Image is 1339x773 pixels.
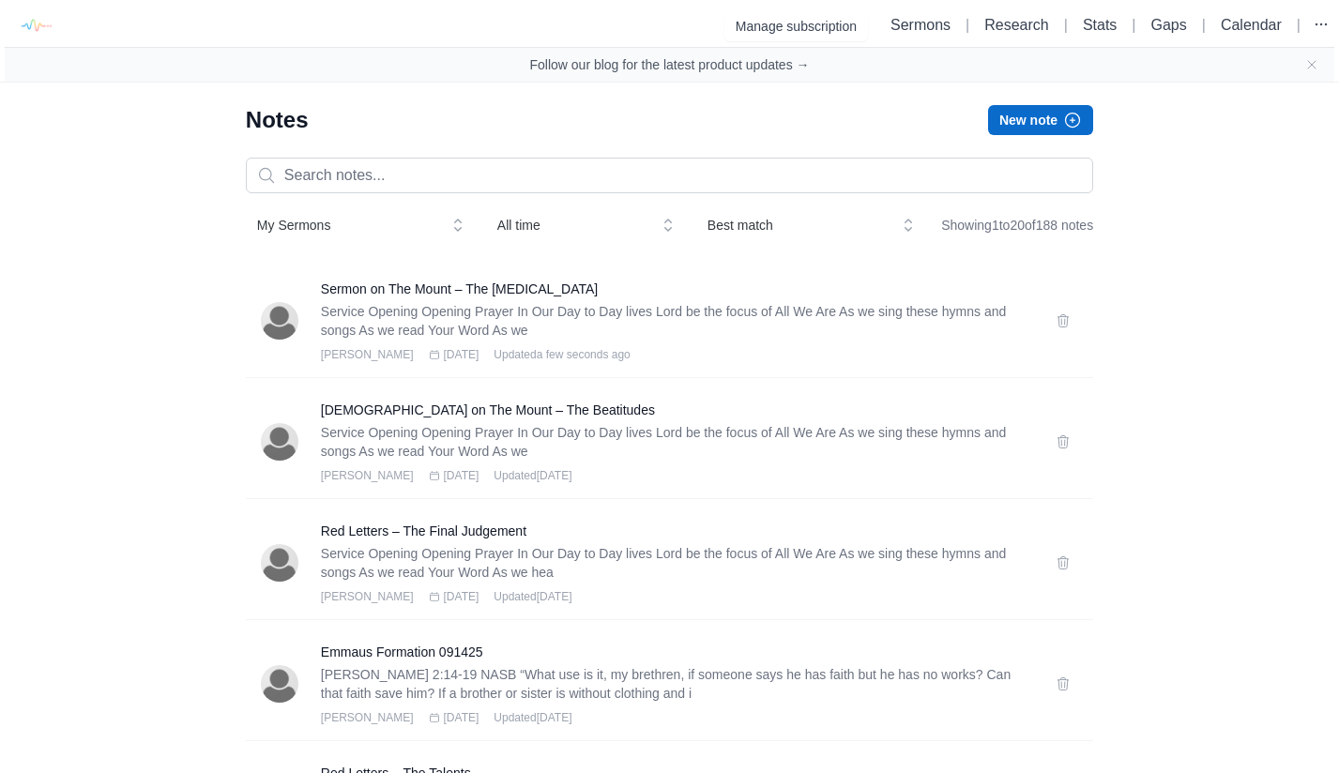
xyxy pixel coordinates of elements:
[890,17,951,33] a: Sermons
[1304,57,1319,72] button: Close banner
[261,544,298,582] img: Jack Mason
[494,347,630,362] span: Updated a few seconds ago
[321,589,414,604] span: [PERSON_NAME]
[1289,14,1308,37] li: |
[497,216,647,235] span: All time
[261,665,298,703] img: Jack Mason
[321,710,414,725] span: [PERSON_NAME]
[321,401,1033,419] a: [DEMOGRAPHIC_DATA] on The Mount – The Beatitudes
[1194,14,1213,37] li: |
[941,208,1093,242] div: Showing 1 to 20 of 188 notes
[246,158,1093,193] input: Search notes...
[246,208,475,242] button: My Sermons
[494,710,571,725] span: Updated [DATE]
[1057,14,1075,37] li: |
[1245,679,1316,750] iframe: Drift Widget Chat Controller
[321,522,1033,540] a: Red Letters – The Final Judgement
[1124,14,1143,37] li: |
[321,347,414,362] span: [PERSON_NAME]
[1151,17,1187,33] a: Gaps
[321,468,414,483] span: [PERSON_NAME]
[958,14,977,37] li: |
[444,589,479,604] span: [DATE]
[708,216,888,235] span: Best match
[486,208,685,242] button: All time
[321,280,1033,298] a: Sermon on The Mount – The [MEDICAL_DATA]
[1083,17,1117,33] a: Stats
[321,665,1033,703] p: [PERSON_NAME] 2:14-19 NASB “What use is it, my brethren, if someone says he has faith but he has ...
[261,423,298,461] img: Jack Mason
[494,468,571,483] span: Updated [DATE]
[321,302,1033,340] p: Service Opening Opening Prayer In Our Day to Day lives Lord be the focus of All We Are As we sing...
[444,347,479,362] span: [DATE]
[321,544,1033,582] p: Service Opening Opening Prayer In Our Day to Day lives Lord be the focus of All We Are As we sing...
[724,11,868,41] button: Manage subscription
[14,5,56,47] img: logo
[246,105,309,135] h1: Notes
[444,710,479,725] span: [DATE]
[261,302,298,340] img: Jack Mason
[257,216,437,235] span: My Sermons
[321,643,1033,661] a: Emmaus Formation 091425
[529,55,809,74] a: Follow our blog for the latest product updates →
[696,208,925,242] button: Best match
[984,17,1048,33] a: Research
[444,468,479,483] span: [DATE]
[321,423,1033,461] p: Service Opening Opening Prayer In Our Day to Day lives Lord be the focus of All We Are As we sing...
[988,105,1093,135] button: New note
[1221,17,1282,33] a: Calendar
[494,589,571,604] span: Updated [DATE]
